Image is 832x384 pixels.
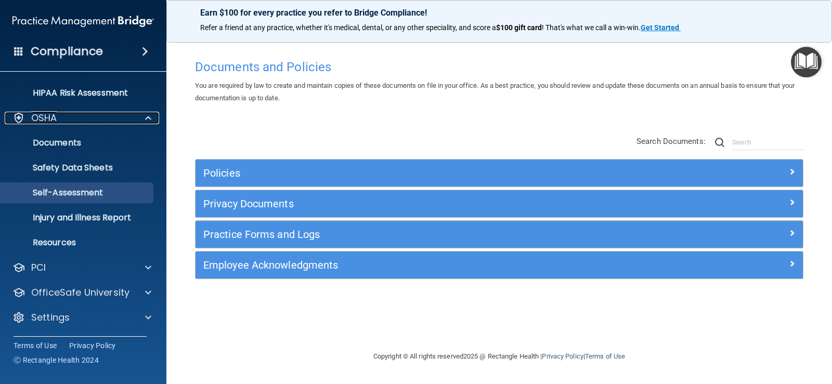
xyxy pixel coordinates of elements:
div: Copyright © All rights reserved 2025 @ Rectangle Health | | [309,340,689,373]
p: OfficeSafe University [31,286,129,299]
strong: Get Started [641,23,679,32]
a: Practice Forms and Logs [203,226,795,243]
p: Resources [7,237,149,248]
a: Policies [203,165,795,181]
span: Ⓒ Rectangle Health 2024 [14,355,99,365]
h4: Documents and Policies [195,60,803,74]
p: Injury and Illness Report [7,213,149,223]
p: OSHA [31,112,57,124]
a: Privacy Policy [542,352,583,360]
h5: Privacy Documents [203,198,643,209]
a: OSHA [12,112,151,124]
a: Employee Acknowledgments [203,257,795,273]
span: Refer a friend at any practice, whether it's medical, dental, or any other speciality, and score a [200,23,496,32]
img: ic-search.3b580494.png [715,138,724,147]
p: Settings [31,311,70,324]
input: Search [732,135,803,150]
h5: Practice Forms and Logs [203,229,643,240]
a: Terms of Use [14,340,57,351]
p: Self-Assessment [7,188,149,198]
a: Privacy Documents [203,195,795,212]
a: Privacy Policy [69,340,116,351]
span: You are required by law to create and maintain copies of these documents on file in your office. ... [195,82,795,102]
p: HIPAA Risk Assessment [7,88,149,98]
p: Earn $100 for every practice you refer to Bridge Compliance! [200,8,798,18]
a: Settings [12,311,151,324]
strong: $100 gift card [496,23,542,32]
a: Terms of Use [585,352,625,360]
p: PCI [31,261,46,274]
p: Safety Data Sheets [7,163,149,173]
h5: Policies [203,167,643,179]
button: Open Resource Center [791,47,822,77]
h5: Employee Acknowledgments [203,259,643,271]
h4: Compliance [31,44,103,59]
a: OfficeSafe University [12,286,151,299]
a: PCI [12,261,151,274]
p: Documents [7,138,149,148]
span: Search Documents: [636,137,706,146]
a: Get Started [641,23,681,32]
img: PMB logo [12,11,154,32]
span: ! That's what we call a win-win. [542,23,641,32]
